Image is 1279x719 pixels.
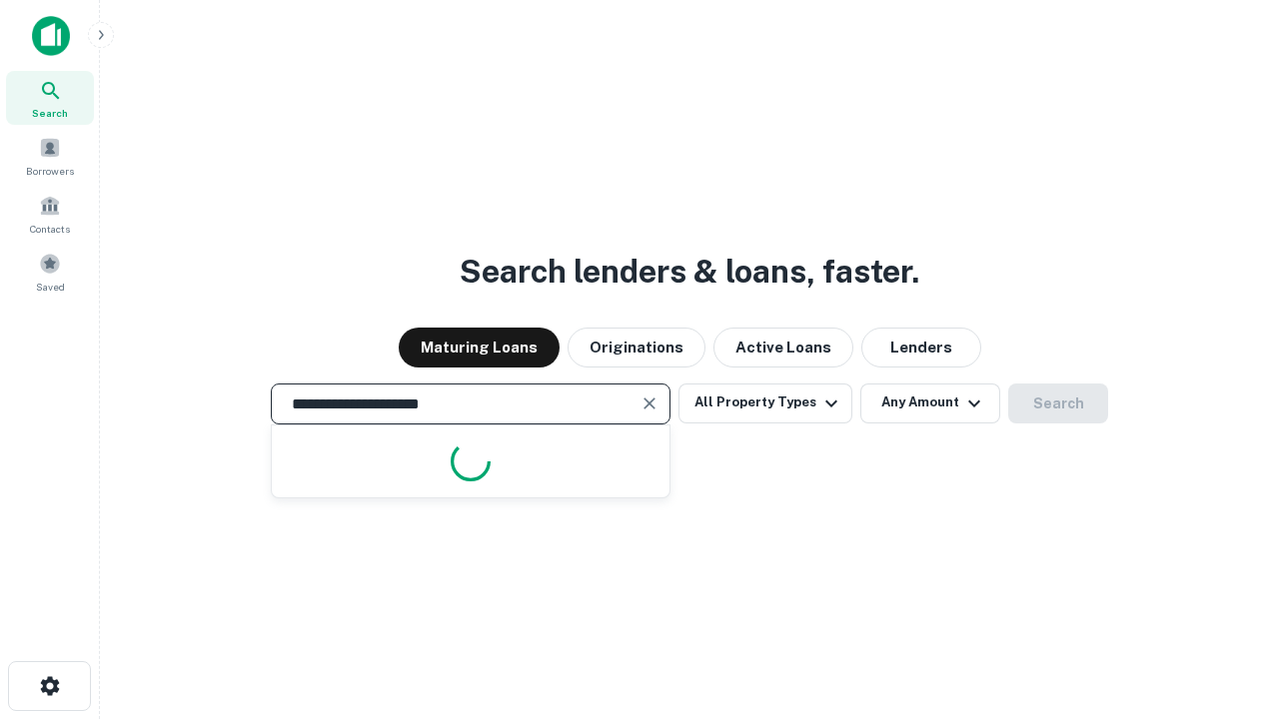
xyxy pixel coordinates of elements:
[32,16,70,56] img: capitalize-icon.png
[26,163,74,179] span: Borrowers
[6,71,94,125] a: Search
[713,328,853,367] button: Active Loans
[30,221,70,237] span: Contacts
[460,248,919,296] h3: Search lenders & loans, faster.
[860,383,1000,423] button: Any Amount
[568,328,705,367] button: Originations
[36,279,65,295] span: Saved
[6,187,94,241] a: Contacts
[399,328,560,367] button: Maturing Loans
[861,328,981,367] button: Lenders
[32,105,68,121] span: Search
[6,129,94,183] a: Borrowers
[636,389,663,417] button: Clear
[6,245,94,299] a: Saved
[1179,559,1279,655] iframe: Chat Widget
[678,383,852,423] button: All Property Types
